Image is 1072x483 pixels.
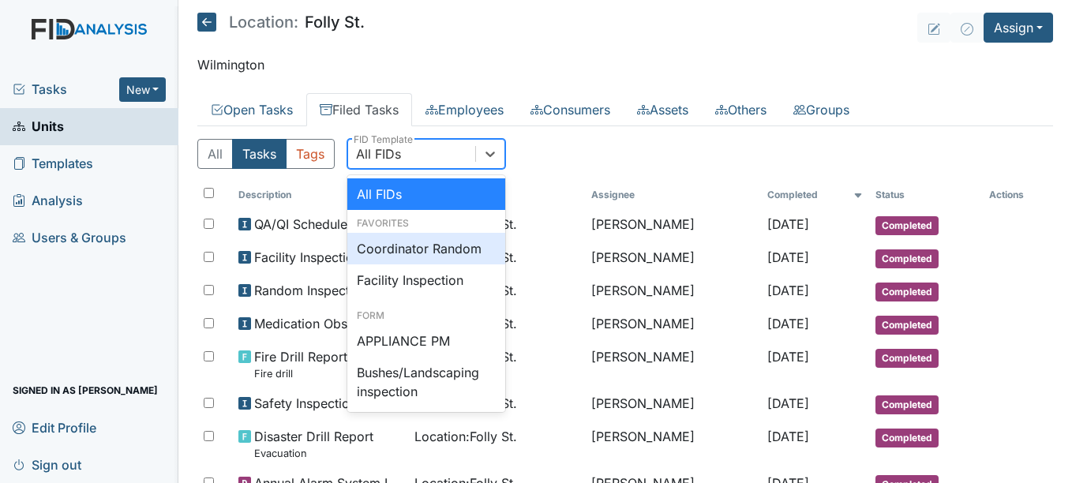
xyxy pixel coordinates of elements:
span: Analysis [13,189,83,213]
th: Toggle SortBy [869,182,982,208]
span: Facility Inspection [254,248,361,267]
span: [DATE] [767,395,809,411]
span: [DATE] [767,429,809,444]
div: CAMERA Work Order [347,407,505,439]
a: Others [702,93,780,126]
span: QA/QI Scheduled Inspection [254,215,403,234]
span: [DATE] [767,316,809,331]
span: Location : Folly St. [414,427,517,446]
button: Tags [286,139,335,169]
th: Toggle SortBy [761,182,869,208]
a: Assets [624,93,702,126]
span: Location: [229,14,298,30]
div: All FIDs [347,178,505,210]
span: Completed [875,283,939,301]
span: Completed [875,316,939,335]
span: Medication Observation Checklist [254,314,403,333]
span: Completed [875,249,939,268]
a: Tasks [13,80,119,99]
span: Edit Profile [13,415,96,440]
a: Groups [780,93,863,126]
span: Users & Groups [13,226,126,250]
div: Facility Inspection [347,264,505,296]
button: Tasks [232,139,287,169]
div: Favorites [347,216,505,230]
a: Filed Tasks [306,93,412,126]
span: Safety Inspection [254,394,357,413]
div: APPLIANCE PM [347,325,505,357]
p: Wilmington [197,55,1053,74]
span: [DATE] [767,249,809,265]
span: Completed [875,216,939,235]
th: Assignee [585,182,762,208]
td: [PERSON_NAME] [585,275,762,308]
span: Completed [875,349,939,368]
input: Toggle All Rows Selected [204,188,214,198]
td: [PERSON_NAME] [585,421,762,467]
th: Actions [983,182,1053,208]
div: Bushes/Landscaping inspection [347,357,505,407]
td: [PERSON_NAME] [585,388,762,421]
h5: Folly St. [197,13,365,32]
td: [PERSON_NAME] [585,308,762,341]
div: Form [347,309,505,323]
button: All [197,139,233,169]
div: Coordinator Random [347,233,505,264]
span: Random Inspection for AM [254,281,403,300]
button: Assign [984,13,1053,43]
span: Fire Drill Report Fire drill [254,347,347,381]
span: [DATE] [767,216,809,232]
button: New [119,77,167,102]
span: Sign out [13,452,81,477]
div: Type filter [197,139,335,169]
small: Fire drill [254,366,347,381]
td: [PERSON_NAME] [585,241,762,275]
a: Employees [412,93,517,126]
a: Open Tasks [197,93,306,126]
span: Completed [875,429,939,447]
div: All FIDs [356,144,401,163]
th: Toggle SortBy [232,182,409,208]
span: [DATE] [767,283,809,298]
span: Completed [875,395,939,414]
a: Consumers [517,93,624,126]
small: Evacuation [254,446,373,461]
span: Disaster Drill Report Evacuation [254,427,373,461]
span: Units [13,114,64,139]
span: Templates [13,152,93,176]
td: [PERSON_NAME] [585,341,762,388]
td: [PERSON_NAME] [585,208,762,241]
span: Signed in as [PERSON_NAME] [13,378,158,402]
span: [DATE] [767,349,809,365]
